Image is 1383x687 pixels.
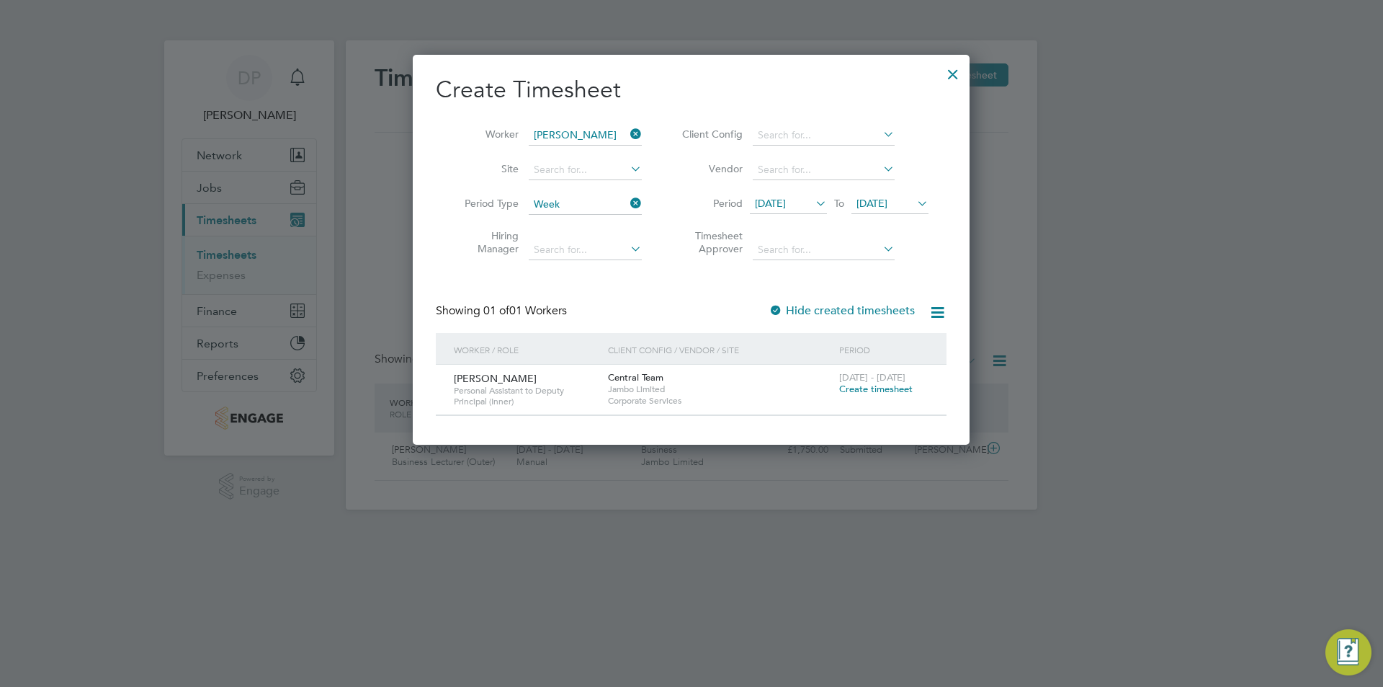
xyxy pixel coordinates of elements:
[454,197,519,210] label: Period Type
[678,229,743,255] label: Timesheet Approver
[454,372,537,385] span: [PERSON_NAME]
[608,395,832,407] span: Corporate Services
[1325,629,1371,675] button: Engage Resource Center
[604,333,836,366] div: Client Config / Vendor / Site
[454,128,519,141] label: Worker
[753,240,895,260] input: Search for...
[483,303,509,318] span: 01 of
[529,160,642,180] input: Search for...
[678,162,743,175] label: Vendor
[856,197,887,210] span: [DATE]
[436,75,946,105] h2: Create Timesheet
[769,303,915,318] label: Hide created timesheets
[450,333,604,366] div: Worker / Role
[483,303,567,318] span: 01 Workers
[454,229,519,255] label: Hiring Manager
[454,385,597,407] span: Personal Assistant to Deputy Principal (Inner)
[529,125,642,146] input: Search for...
[753,125,895,146] input: Search for...
[755,197,786,210] span: [DATE]
[454,162,519,175] label: Site
[839,383,913,395] span: Create timesheet
[678,128,743,141] label: Client Config
[608,384,832,395] span: Jambo Limited
[836,333,932,366] div: Period
[839,371,905,384] span: [DATE] - [DATE]
[529,240,642,260] input: Search for...
[608,371,663,384] span: Central Team
[436,303,570,319] div: Showing
[678,197,743,210] label: Period
[830,194,849,213] span: To
[753,160,895,180] input: Search for...
[529,195,642,215] input: Select one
